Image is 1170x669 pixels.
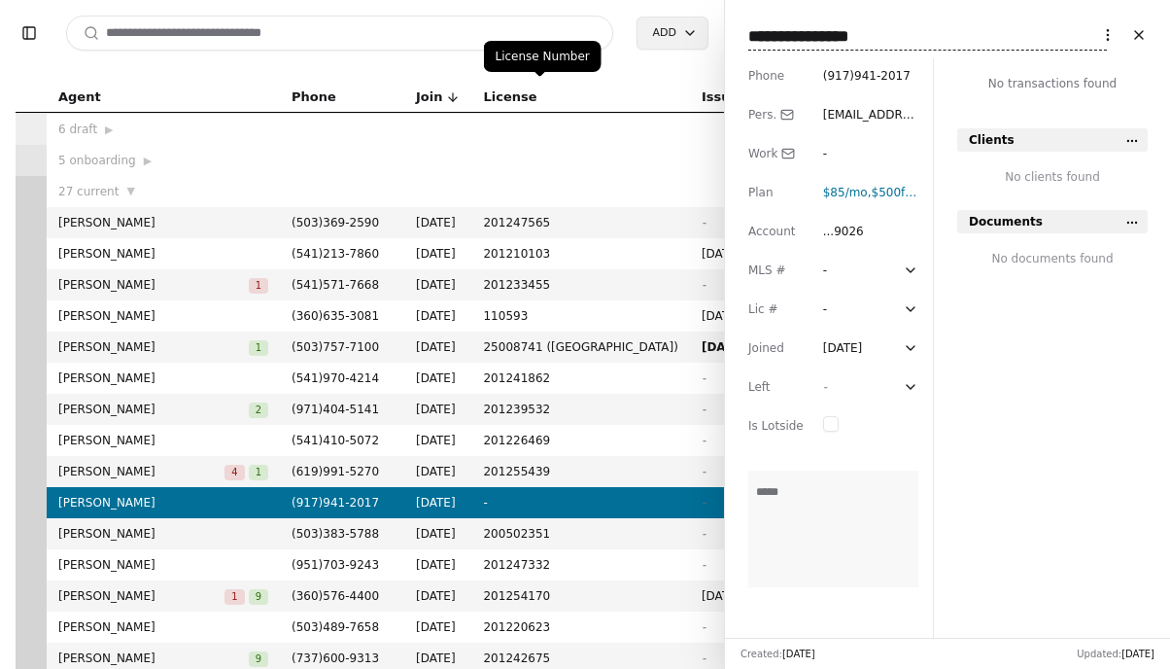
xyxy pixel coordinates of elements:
[969,212,1043,231] span: Documents
[292,589,379,603] span: ( 360 ) 576 - 4400
[1121,649,1154,659] span: [DATE]
[823,69,911,83] span: ( 917 ) 941 - 2017
[224,589,244,605] span: 1
[702,278,705,292] span: -
[416,213,460,232] span: [DATE]
[748,338,804,358] div: Joined
[483,369,677,388] span: 201241862
[702,216,705,229] span: -
[58,617,268,637] span: [PERSON_NAME]
[292,465,379,478] span: ( 619 ) 991 - 5270
[748,261,804,280] div: MLS #
[58,369,268,388] span: [PERSON_NAME]
[702,434,705,447] span: -
[58,244,268,264] span: [PERSON_NAME]
[748,105,804,124] div: Pers.
[58,213,268,232] span: [PERSON_NAME]
[58,337,249,357] span: [PERSON_NAME]
[748,183,804,202] div: Plan
[416,337,460,357] span: [DATE]
[416,524,460,544] span: [DATE]
[249,400,268,419] button: 2
[249,337,268,357] button: 1
[292,620,379,634] span: ( 503 ) 489 - 7658
[292,403,379,416] span: ( 971 ) 404 - 5141
[484,41,602,72] div: License Number
[416,306,460,326] span: [DATE]
[702,527,705,541] span: -
[416,369,460,388] span: [DATE]
[483,213,677,232] span: 201247565
[416,275,460,295] span: [DATE]
[58,462,224,481] span: [PERSON_NAME]
[105,122,113,139] span: ▶
[483,306,677,326] span: 110593
[292,278,379,292] span: ( 541 ) 571 - 7668
[249,589,268,605] span: 9
[58,524,268,544] span: [PERSON_NAME]
[292,247,379,261] span: ( 541 ) 213 - 7860
[969,130,1015,150] span: Clients
[292,309,379,323] span: ( 360 ) 635 - 3081
[957,74,1148,105] div: No transactions found
[58,400,249,419] span: [PERSON_NAME]
[702,87,748,108] span: Issued
[702,496,705,510] span: -
[249,586,268,606] button: 9
[702,465,705,478] span: -
[483,87,536,108] span: License
[483,617,677,637] span: 201220623
[823,108,917,160] span: [EMAIL_ADDRESS][DOMAIN_NAME]
[292,434,379,447] span: ( 541 ) 410 - 5072
[292,216,379,229] span: ( 503 ) 369 - 2590
[126,183,134,200] span: ▼
[748,416,804,436] div: Is Lotside
[702,620,705,634] span: -
[702,244,748,264] span: [DATE]
[416,462,460,481] span: [DATE]
[872,186,920,199] span: $500 fee
[748,299,804,319] div: Lic #
[823,186,868,199] span: $85 /mo
[224,465,244,480] span: 4
[823,380,827,394] span: -
[249,649,268,668] button: 9
[249,465,268,480] span: 1
[249,462,268,481] button: 1
[416,555,460,575] span: [DATE]
[702,337,748,357] span: [DATE]
[58,87,101,108] span: Agent
[748,222,804,241] div: Account
[702,403,705,416] span: -
[292,651,379,665] span: ( 737 ) 600 - 9313
[740,647,815,661] div: Created:
[58,182,119,201] span: 27 current
[224,462,244,481] button: 4
[58,306,268,326] span: [PERSON_NAME]
[292,87,336,108] span: Phone
[823,261,858,280] div: -
[416,87,442,108] span: Join
[823,144,858,163] div: -
[483,586,677,606] span: 201254170
[58,431,268,450] span: [PERSON_NAME]
[483,244,677,264] span: 201210103
[58,555,268,575] span: [PERSON_NAME]
[702,558,705,572] span: -
[58,151,268,170] div: 5 onboarding
[58,586,224,606] span: [PERSON_NAME]
[483,337,677,357] span: 25008741 ([GEOGRAPHIC_DATA])
[748,144,804,163] div: Work
[292,340,379,354] span: ( 503 ) 757 - 7100
[823,222,864,241] div: ...9026
[416,400,460,419] span: [DATE]
[823,186,872,199] span: ,
[823,338,863,358] div: [DATE]
[483,400,677,419] span: 201239532
[702,371,705,385] span: -
[224,586,244,606] button: 1
[702,651,705,665] span: -
[416,493,460,512] span: [DATE]
[416,431,460,450] span: [DATE]
[58,649,249,668] span: [PERSON_NAME]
